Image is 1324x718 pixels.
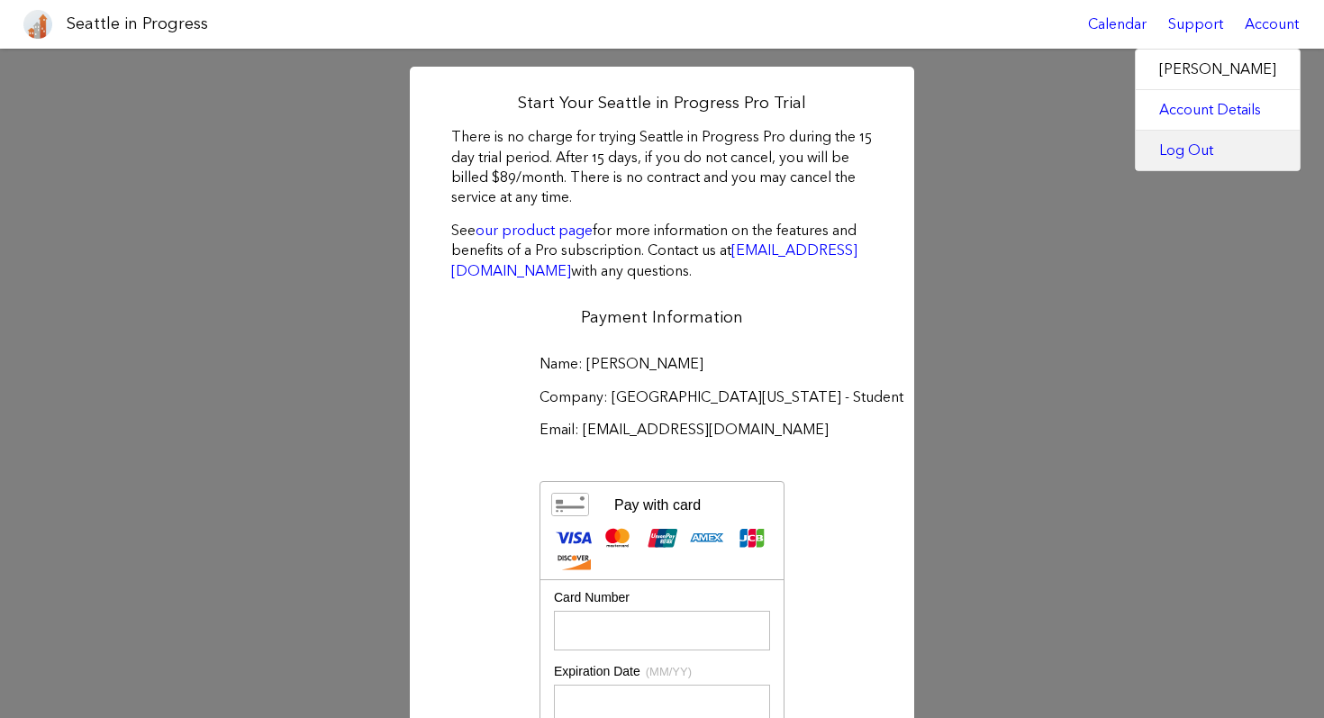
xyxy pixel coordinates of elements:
iframe: Secure Credit Card Frame - Credit Card Number [562,612,762,650]
p: See for more information on the features and benefits of a Pro subscription. Contact us at with a... [451,221,873,281]
div: Pay with card [614,496,701,514]
p: There is no charge for trying Seattle in Progress Pro during the 15 day trial period. After 15 da... [451,127,873,208]
div: Expiration Date [554,663,770,681]
h1: Seattle in Progress [67,13,208,35]
a: our product page [476,222,593,239]
label: [PERSON_NAME] [1136,50,1300,89]
label: Name: [PERSON_NAME] [540,354,784,374]
a: Log Out [1136,131,1300,170]
div: Card Number [554,589,770,607]
h2: Payment Information [451,306,873,329]
label: Email: [EMAIL_ADDRESS][DOMAIN_NAME] [540,420,784,440]
img: favicon-96x96.png [23,10,52,39]
a: [EMAIL_ADDRESS][DOMAIN_NAME] [451,241,857,278]
label: Company: [GEOGRAPHIC_DATA][US_STATE] - Student [540,387,784,407]
span: (MM/YY) [646,665,692,678]
a: Account Details [1136,90,1300,130]
h2: Start Your Seattle in Progress Pro Trial [451,92,873,114]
